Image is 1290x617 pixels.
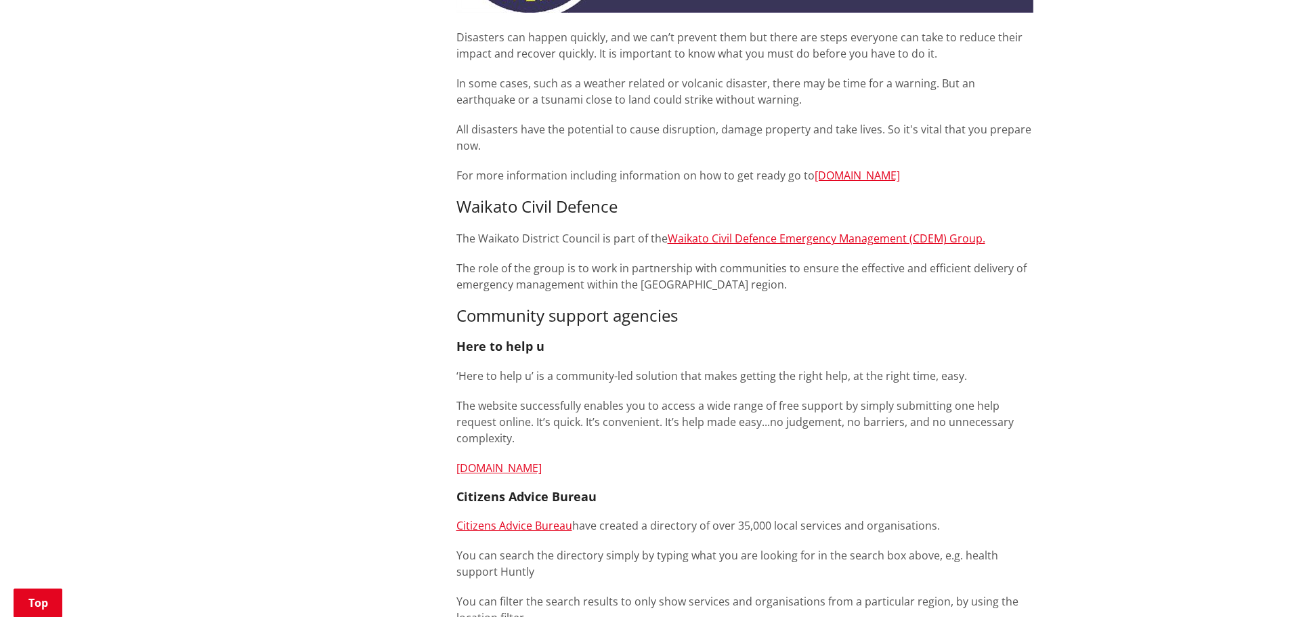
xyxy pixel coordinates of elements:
[456,461,542,475] a: [DOMAIN_NAME]
[456,121,1033,154] p: All disasters have the potential to cause disruption, damage property and take lives. So it's vit...
[456,75,1033,108] p: In some cases, such as a weather related or volcanic disaster, there may be time for a warning. B...
[456,306,1033,326] h3: Community support agencies
[456,167,1033,184] p: For more information including information on how to get ready go to
[456,230,1033,247] p: The Waikato District Council is part of the
[456,517,1033,534] p: have created a directory of over 35,000 local services and organisations.
[456,368,1033,384] p: ‘Here to help u’ is a community-led solution that makes getting the right help, at the right time...
[456,547,1033,580] p: You can search the directory simply by typing what you are looking for in the search box above, e...
[456,488,597,505] strong: Citizens Advice Bureau
[815,168,900,183] a: [DOMAIN_NAME]
[1228,560,1276,609] iframe: Messenger Launcher
[456,398,1033,446] p: The website successfully enables you to access a wide range of free support by simply submitting ...
[456,338,544,354] strong: Here to help u
[456,518,572,533] a: Citizens Advice Bureau
[668,231,985,246] a: Waikato Civil Defence Emergency Management (CDEM) Group.
[14,589,62,617] a: Top
[456,197,1033,217] h3: Waikato Civil Defence
[456,260,1033,293] p: The role of the group is to work in partnership with communities to ensure the effective and effi...
[456,13,1033,62] p: Disasters can happen quickly, and we can’t prevent them but there are steps everyone can take to ...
